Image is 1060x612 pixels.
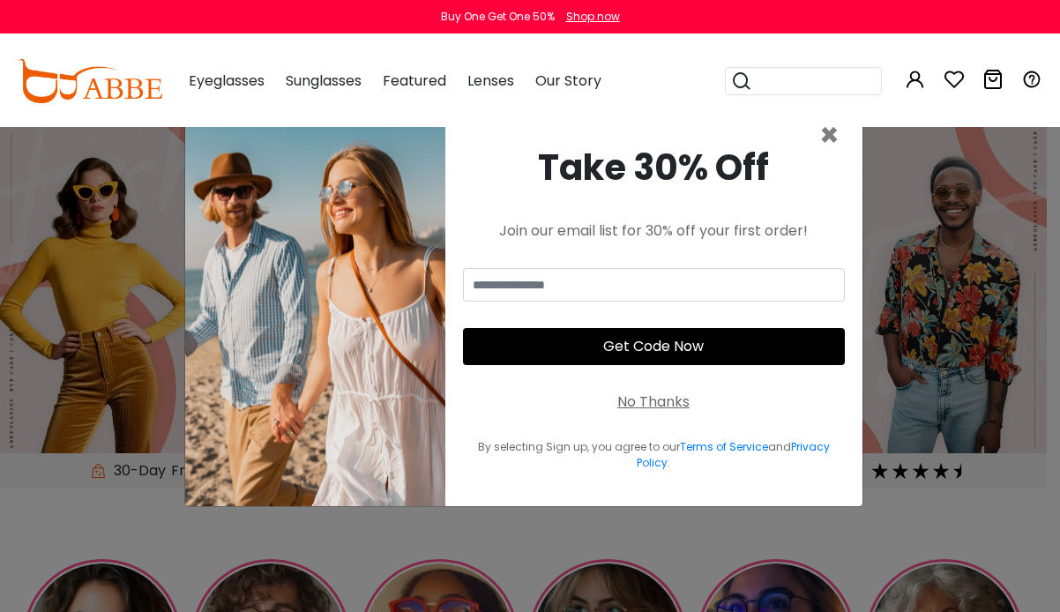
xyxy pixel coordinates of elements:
[441,9,555,25] div: Buy One Get One 50%
[286,71,362,91] span: Sunglasses
[18,59,162,103] img: abbeglasses.com
[463,141,845,194] div: Take 30% Off
[680,439,768,454] a: Terms of Service
[617,392,690,413] div: No Thanks
[185,106,445,506] img: welcome
[189,71,265,91] span: Eyeglasses
[383,71,446,91] span: Featured
[557,9,620,24] a: Shop now
[819,113,840,158] span: ×
[467,71,514,91] span: Lenses
[535,71,601,91] span: Our Story
[463,328,845,365] button: Get Code Now
[637,439,830,470] a: Privacy Policy
[566,9,620,25] div: Shop now
[463,220,845,242] div: Join our email list for 30% off your first order!
[819,120,840,152] button: Close
[463,439,845,471] div: By selecting Sign up, you agree to our and .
